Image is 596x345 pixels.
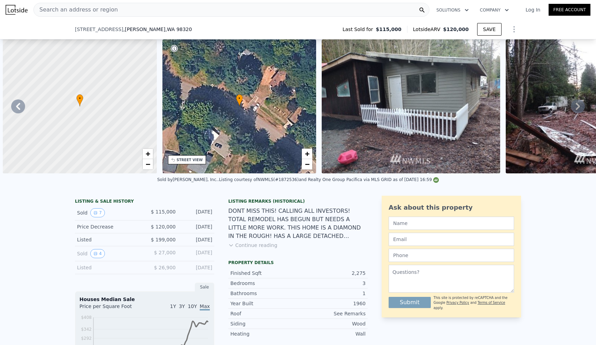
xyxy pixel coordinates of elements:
[200,303,210,310] span: Max
[389,233,514,246] input: Email
[389,297,431,308] button: Submit
[228,198,368,204] div: Listing Remarks (Historical)
[389,203,514,212] div: Ask about this property
[76,95,83,102] span: •
[549,4,590,16] a: Free Account
[170,303,176,309] span: 1Y
[298,320,366,327] div: Wood
[298,290,366,297] div: 1
[151,224,176,230] span: $ 120,000
[151,209,176,215] span: $ 115,000
[230,270,298,277] div: Finished Sqft
[433,177,439,183] img: NWMLS Logo
[154,250,176,255] span: $ 27,000
[76,94,83,106] div: •
[81,327,92,332] tspan: $342
[376,26,402,33] span: $115,000
[181,249,212,258] div: [DATE]
[77,236,139,243] div: Listed
[179,303,185,309] span: 3Y
[302,149,312,159] a: Zoom in
[507,22,521,36] button: Show Options
[230,280,298,287] div: Bedrooms
[474,4,514,16] button: Company
[305,149,310,158] span: +
[477,301,505,305] a: Terms of Service
[230,290,298,297] div: Bathrooms
[151,237,176,242] span: $ 199,000
[413,26,443,33] span: Lotside ARV
[219,177,439,182] div: Listing courtesy of NWMLS (#1872536) and Realty One Group Pacifica via MLS GRID as of [DATE] 16:59
[298,330,366,337] div: Wall
[298,270,366,277] div: 2,275
[145,160,150,168] span: −
[228,242,277,249] button: Continue reading
[81,336,92,341] tspan: $292
[236,95,243,102] span: •
[143,149,153,159] a: Zoom in
[434,295,514,310] div: This site is protected by reCAPTCHA and the Google and apply.
[177,157,203,163] div: STREET VIEW
[195,283,214,292] div: Sale
[181,236,212,243] div: [DATE]
[517,6,549,13] a: Log In
[123,26,192,33] span: , [PERSON_NAME]
[305,160,310,168] span: −
[77,249,139,258] div: Sold
[228,260,368,265] div: Property details
[75,198,214,205] div: LISTING & SALE HISTORY
[322,39,500,173] img: Sale: 148702074 Parcel: 121318132
[236,94,243,106] div: •
[154,265,176,270] span: $ 26,900
[431,4,474,16] button: Solutions
[157,177,219,182] div: Sold by [PERSON_NAME], Inc. .
[230,310,298,317] div: Roof
[230,300,298,307] div: Year Built
[443,27,469,32] span: $120,000
[446,301,469,305] a: Privacy Policy
[181,208,212,217] div: [DATE]
[298,280,366,287] div: 3
[90,208,105,217] button: View historical data
[228,207,368,240] div: DONT MISS THIS! CALLING ALL INVESTORS! TOTAL REMODEL HAS BEGUN BUT NEEDS A LITTLE MORE WORK. THIS...
[298,300,366,307] div: 1960
[477,23,502,36] button: SAVE
[181,223,212,230] div: [DATE]
[166,27,192,32] span: , WA 98320
[230,320,298,327] div: Siding
[302,159,312,170] a: Zoom out
[343,26,376,33] span: Last Sold for
[188,303,197,309] span: 10Y
[6,5,28,15] img: Lotside
[230,330,298,337] div: Heating
[77,223,139,230] div: Price Decrease
[145,149,150,158] span: +
[389,249,514,262] input: Phone
[181,264,212,271] div: [DATE]
[79,303,145,314] div: Price per Square Foot
[77,208,139,217] div: Sold
[143,159,153,170] a: Zoom out
[90,249,105,258] button: View historical data
[34,6,118,14] span: Search an address or region
[75,26,123,33] span: [STREET_ADDRESS]
[79,296,210,303] div: Houses Median Sale
[81,315,92,320] tspan: $408
[298,310,366,317] div: See Remarks
[77,264,139,271] div: Listed
[389,217,514,230] input: Name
